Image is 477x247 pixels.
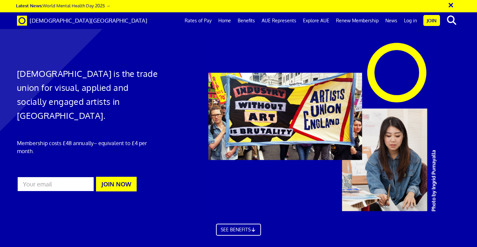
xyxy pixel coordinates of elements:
button: search [441,13,462,27]
a: Brand [DEMOGRAPHIC_DATA][GEOGRAPHIC_DATA] [12,12,152,29]
p: Membership costs £48 annually – equivalent to £4 per month. [17,139,158,155]
a: AUE Represents [258,12,300,29]
a: Explore AUE [300,12,333,29]
button: JOIN NOW [96,177,137,191]
a: Log in [401,12,420,29]
a: Renew Membership [333,12,382,29]
a: Latest News:World Mental Health Day 2025 → [16,3,110,8]
strong: Latest News: [16,3,43,8]
a: Home [215,12,234,29]
input: Your email [17,176,94,192]
span: [DEMOGRAPHIC_DATA][GEOGRAPHIC_DATA] [30,17,147,24]
a: SEE BENEFITS [216,224,261,236]
a: News [382,12,401,29]
h1: [DEMOGRAPHIC_DATA] is the trade union for visual, applied and socially engaged artists in [GEOGRA... [17,67,158,123]
a: Join [423,15,440,26]
a: Benefits [234,12,258,29]
a: Rates of Pay [181,12,215,29]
